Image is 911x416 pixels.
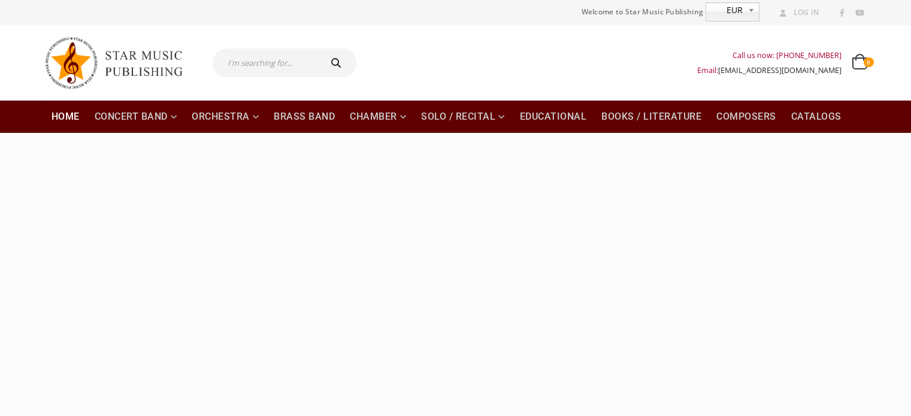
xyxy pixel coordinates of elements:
a: [EMAIL_ADDRESS][DOMAIN_NAME] [718,65,842,75]
a: Books / Literature [594,101,709,133]
div: Email: [697,63,842,78]
div: Call us now: [PHONE_NUMBER] [697,48,842,63]
input: I'm searching for... [213,48,319,77]
a: Facebook [834,5,850,21]
button: Search [319,48,357,77]
a: Concert Band [87,101,184,133]
span: EUR [706,3,743,17]
span: 0 [864,57,873,67]
a: Chamber [343,101,413,133]
a: Orchestra [184,101,266,133]
a: Composers [709,101,783,133]
a: Home [44,101,87,133]
a: Youtube [852,5,867,21]
a: Educational [513,101,594,133]
span: Welcome to Star Music Publishing [582,3,704,21]
a: Log In [775,5,819,20]
a: Solo / Recital [414,101,512,133]
a: Catalogs [784,101,849,133]
img: Star Music Publishing [44,31,194,95]
a: Brass Band [267,101,342,133]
